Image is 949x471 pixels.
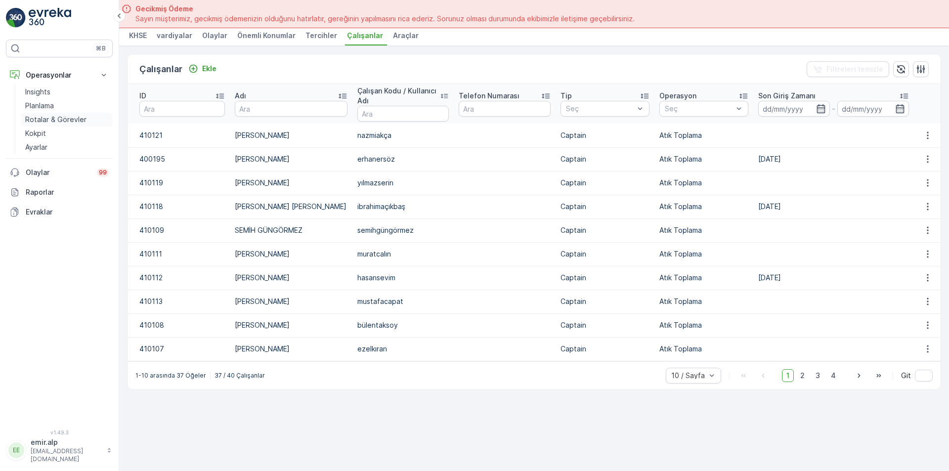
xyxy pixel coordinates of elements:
[796,369,809,382] span: 2
[128,313,230,337] td: 410108
[6,8,26,28] img: logo
[659,225,702,235] p: Atık Toplama
[135,14,635,24] span: Sayın müşterimiz, gecikmiş ödemenizin olduğunu hatırlatır, gereğinin yapılmasını rica ederiz. Sor...
[128,242,230,266] td: 410111
[753,147,914,171] td: [DATE]
[556,290,654,313] td: Captain
[230,218,352,242] td: SEMİH GÜNGÖRMEZ
[352,124,454,147] td: nazmiakça
[556,195,654,218] td: Captain
[21,113,113,127] a: Rotalar & Görevler
[25,101,54,111] p: Planlama
[556,242,654,266] td: Captain
[352,218,454,242] td: semihgüngörmez
[659,91,696,101] p: Operasyon
[753,266,914,290] td: [DATE]
[8,442,24,458] div: EE
[6,163,113,182] a: Olaylar99
[26,207,109,217] p: Evraklar
[659,249,702,259] p: Atık Toplama
[659,130,702,140] p: Atık Toplama
[826,64,883,74] p: Filtreleri temizle
[21,85,113,99] a: Insights
[6,429,113,435] span: v 1.49.3
[826,369,840,382] span: 4
[393,31,419,41] span: Araçlar
[352,242,454,266] td: muratcalın
[230,337,352,361] td: [PERSON_NAME]
[352,266,454,290] td: hasansevim
[230,195,352,218] td: [PERSON_NAME] [PERSON_NAME]
[352,171,454,195] td: yılmazserin
[25,128,46,138] p: Kokpit
[128,147,230,171] td: 400195
[25,87,50,97] p: Insights
[96,44,106,52] p: ⌘B
[202,31,227,41] span: Olaylar
[21,99,113,113] a: Planlama
[459,91,519,101] p: Telefon Numarası
[782,369,794,382] span: 1
[230,124,352,147] td: [PERSON_NAME]
[139,91,146,101] p: ID
[753,195,914,218] td: [DATE]
[566,104,634,114] p: Seç
[758,91,816,101] p: Son Giriş Zamanı
[352,147,454,171] td: erhanersöz
[26,168,91,177] p: Olaylar
[31,437,102,447] p: emir.alp
[352,290,454,313] td: mustafacapat
[26,187,109,197] p: Raporlar
[811,369,824,382] span: 3
[230,313,352,337] td: [PERSON_NAME]
[135,4,635,14] span: Gecikmiş Ödeme
[556,124,654,147] td: Captain
[556,266,654,290] td: Captain
[128,266,230,290] td: 410112
[29,8,71,28] img: logo_light-DOdMpM7g.png
[357,86,440,106] p: Çalışan Kodu / Kullanıcı Adı
[807,61,889,77] button: Filtreleri temizle
[352,195,454,218] td: ibrahimaçıkbaş
[347,31,383,41] span: Çalışanlar
[6,65,113,85] button: Operasyonlar
[128,218,230,242] td: 410109
[99,169,107,176] p: 99
[237,31,296,41] span: Önemli Konumlar
[659,297,702,306] p: Atık Toplama
[659,202,702,212] p: Atık Toplama
[901,371,911,381] span: Git
[6,182,113,202] a: Raporlar
[758,101,830,117] input: dd/mm/yyyy
[135,372,206,380] p: 1-10 arasında 37 Öğeler
[21,127,113,140] a: Kokpit
[459,101,551,117] input: Ara
[556,337,654,361] td: Captain
[305,31,337,41] span: Tercihler
[235,101,347,117] input: Ara
[659,344,702,354] p: Atık Toplama
[556,147,654,171] td: Captain
[128,290,230,313] td: 410113
[556,171,654,195] td: Captain
[128,171,230,195] td: 410119
[659,154,702,164] p: Atık Toplama
[21,140,113,154] a: Ayarlar
[129,31,147,41] span: KHSE
[25,115,86,125] p: Rotalar & Görevler
[659,320,702,330] p: Atık Toplama
[26,70,93,80] p: Operasyonlar
[184,63,220,75] button: Ekle
[235,91,246,101] p: Adı
[556,313,654,337] td: Captain
[128,124,230,147] td: 410121
[202,64,216,74] p: Ekle
[837,101,909,117] input: dd/mm/yyyy
[352,337,454,361] td: ezelkıran
[352,313,454,337] td: bülentaksoy
[832,103,835,115] p: -
[556,218,654,242] td: Captain
[230,290,352,313] td: [PERSON_NAME]
[665,104,733,114] p: Seç
[230,171,352,195] td: [PERSON_NAME]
